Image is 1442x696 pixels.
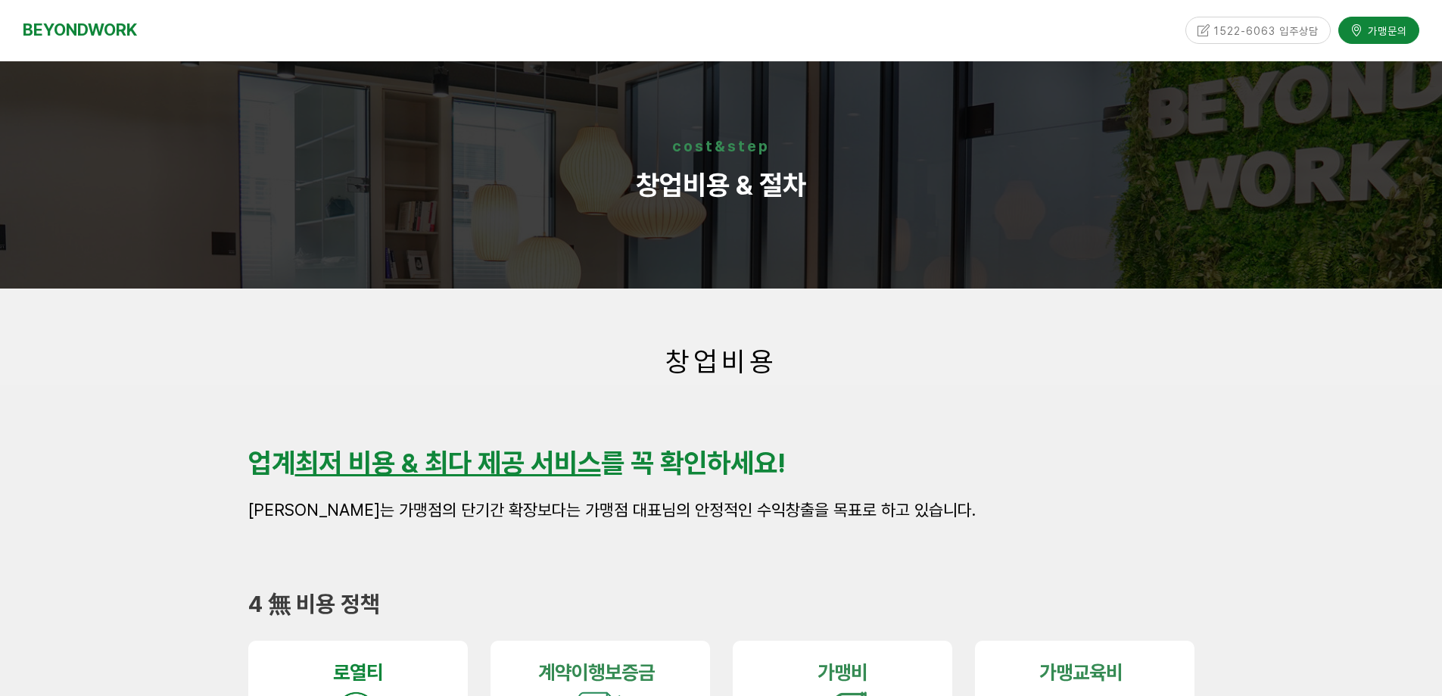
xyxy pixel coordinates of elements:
u: 최저 비용 & 최다 제공 서비스 [295,447,601,479]
strong: 보증금 [605,660,655,684]
strong: 티 [366,660,383,684]
span: 업계 를 꼭 확인하세요! [248,447,786,479]
span: [PERSON_NAME]는 가맹점의 단기간 확장보다는 가맹점 대표님의 안정적인 수익창출을 목표로 하고 있습니다. [248,500,976,520]
strong: 가맹비 [818,660,867,684]
a: BEYONDWORK [23,16,137,44]
span: & [715,137,727,155]
strong: 창업비용 & 절차 [636,169,806,201]
a: 가맹문의 [1338,17,1419,43]
span: 가맹문의 [1363,23,1407,39]
strong: 계약이행 [538,660,605,684]
strong: 로열 [333,660,366,684]
strong: 가맹교육비 [1039,660,1123,684]
strong: step [727,137,770,155]
span: 창업비용 [665,345,777,378]
span: 4 無 비용 정책 [248,590,380,617]
strong: cost [672,137,715,155]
